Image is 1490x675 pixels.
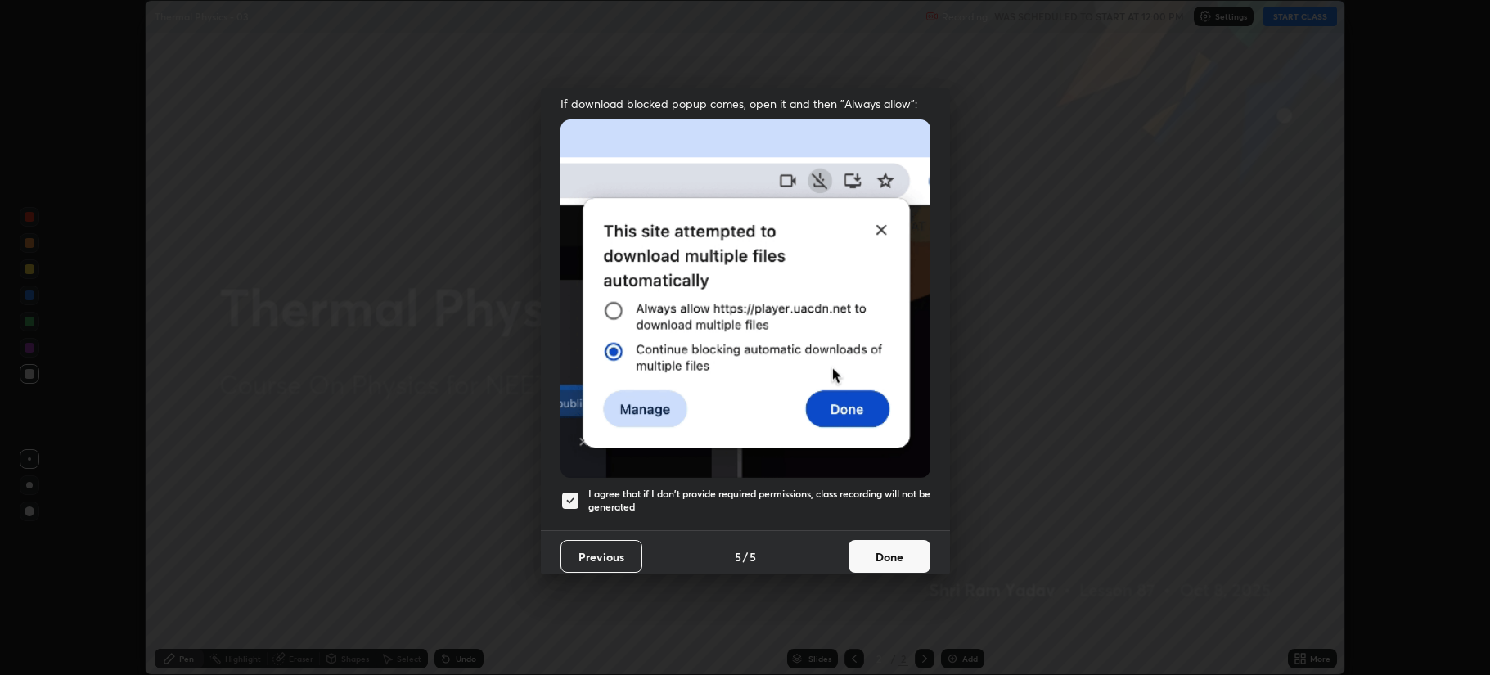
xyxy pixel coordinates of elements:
h4: 5 [750,548,756,565]
h4: 5 [735,548,741,565]
h5: I agree that if I don't provide required permissions, class recording will not be generated [588,488,930,513]
h4: / [743,548,748,565]
img: downloads-permission-blocked.gif [560,119,930,477]
button: Done [849,540,930,573]
span: If download blocked popup comes, open it and then "Always allow": [560,96,930,111]
button: Previous [560,540,642,573]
